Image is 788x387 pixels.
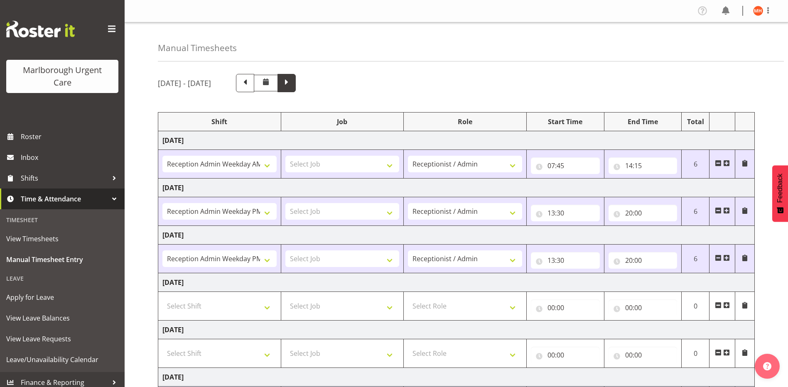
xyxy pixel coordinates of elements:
[158,131,755,150] td: [DATE]
[682,245,709,273] td: 6
[531,347,600,363] input: Click to select...
[531,157,600,174] input: Click to select...
[2,211,123,228] div: Timesheet
[6,353,118,366] span: Leave/Unavailability Calendar
[2,249,123,270] a: Manual Timesheet Entry
[753,6,763,16] img: margret-hall11842.jpg
[686,117,705,127] div: Total
[6,291,118,304] span: Apply for Leave
[2,270,123,287] div: Leave
[609,347,678,363] input: Click to select...
[158,43,237,53] h4: Manual Timesheets
[158,226,755,245] td: [DATE]
[408,117,522,127] div: Role
[158,321,755,339] td: [DATE]
[158,78,211,88] h5: [DATE] - [DATE]
[682,292,709,321] td: 0
[2,287,123,308] a: Apply for Leave
[6,312,118,324] span: View Leave Balances
[609,117,678,127] div: End Time
[158,179,755,197] td: [DATE]
[772,165,788,222] button: Feedback - Show survey
[158,273,755,292] td: [DATE]
[162,117,277,127] div: Shift
[21,172,108,184] span: Shifts
[2,328,123,349] a: View Leave Requests
[531,205,600,221] input: Click to select...
[682,197,709,226] td: 6
[2,308,123,328] a: View Leave Balances
[158,368,755,387] td: [DATE]
[763,362,771,370] img: help-xxl-2.png
[682,150,709,179] td: 6
[609,157,678,174] input: Click to select...
[609,299,678,316] input: Click to select...
[531,117,600,127] div: Start Time
[531,252,600,269] input: Click to select...
[21,193,108,205] span: Time & Attendance
[609,205,678,221] input: Click to select...
[2,349,123,370] a: Leave/Unavailability Calendar
[285,117,400,127] div: Job
[776,174,784,203] span: Feedback
[609,252,678,269] input: Click to select...
[682,339,709,368] td: 0
[21,151,120,164] span: Inbox
[6,253,118,266] span: Manual Timesheet Entry
[15,64,110,89] div: Marlborough Urgent Care
[531,299,600,316] input: Click to select...
[2,228,123,249] a: View Timesheets
[6,233,118,245] span: View Timesheets
[6,21,75,37] img: Rosterit website logo
[6,333,118,345] span: View Leave Requests
[21,130,120,143] span: Roster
